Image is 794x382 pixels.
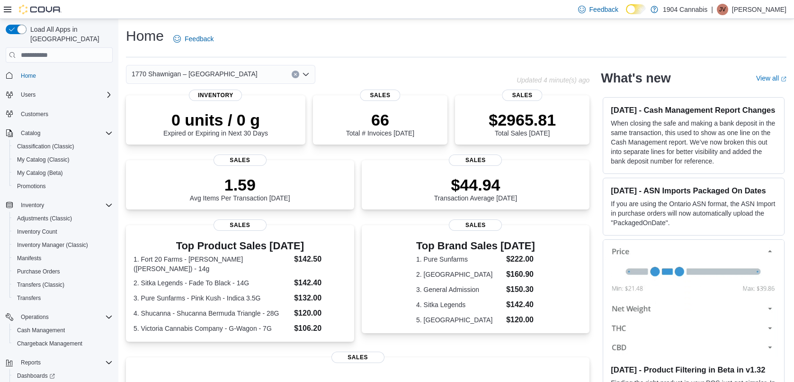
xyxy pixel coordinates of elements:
span: Home [17,69,113,81]
dd: $142.40 [506,299,535,310]
dd: $222.00 [506,254,535,265]
span: Inventory Count [13,226,113,237]
span: Sales [360,90,400,101]
button: My Catalog (Classic) [9,153,116,166]
p: [PERSON_NAME] [732,4,786,15]
dd: $142.50 [294,254,346,265]
button: Catalog [2,127,116,140]
p: 66 [346,110,414,129]
span: Customers [17,108,113,120]
span: Sales [449,219,502,231]
a: My Catalog (Beta) [13,167,67,179]
button: Classification (Classic) [9,140,116,153]
dt: 1. Pure Sunfarms [416,255,502,264]
button: Inventory Count [9,225,116,238]
button: My Catalog (Beta) [9,166,116,180]
a: Customers [17,109,52,120]
span: Home [21,72,36,80]
svg: External link [781,76,786,82]
button: Transfers (Classic) [9,278,116,291]
dd: $120.00 [294,308,346,319]
span: Cash Management [13,325,113,336]
dt: 4. Sitka Legends [416,300,502,309]
button: Adjustments (Classic) [9,212,116,225]
h3: Top Product Sales [DATE] [134,240,347,252]
span: Sales [449,155,502,166]
p: $2965.81 [489,110,556,129]
a: Adjustments (Classic) [13,213,76,224]
p: 1904 Cannabis [663,4,707,15]
p: If you are using the Ontario ASN format, the ASN Import in purchase orders will now automatically... [611,199,776,227]
span: Sales [331,352,384,363]
span: Sales [214,155,267,166]
span: Load All Apps in [GEOGRAPHIC_DATA] [27,25,113,44]
h3: [DATE] - ASN Imports Packaged On Dates [611,186,776,195]
dt: 2. Sitka Legends - Fade To Black - 14G [134,278,290,288]
dt: 4. Shucanna - Shucanna Bermuda Triangle - 28G [134,309,290,318]
span: My Catalog (Beta) [13,167,113,179]
span: Cash Management [17,327,65,334]
button: Customers [2,107,116,121]
button: Promotions [9,180,116,193]
button: Inventory Manager (Classic) [9,238,116,252]
dt: 1. Fort 20 Farms - [PERSON_NAME] ([PERSON_NAME]) - 14g [134,255,290,273]
h1: Home [126,27,164,45]
div: Jeffrey Villeneuve [717,4,728,15]
div: Total Sales [DATE] [489,110,556,137]
dt: 2. [GEOGRAPHIC_DATA] [416,270,502,279]
span: Purchase Orders [13,266,113,277]
button: Users [17,89,39,100]
span: Adjustments (Classic) [13,213,113,224]
p: 1.59 [190,175,290,194]
dt: 5. Victoria Cannabis Company - G-Wagon - 7G [134,324,290,333]
a: Inventory Count [13,226,61,237]
span: Operations [17,311,113,323]
a: Promotions [13,181,50,192]
dd: $142.40 [294,277,346,289]
span: Catalog [17,127,113,139]
a: Inventory Manager (Classic) [13,239,92,251]
span: Manifests [17,255,41,262]
span: My Catalog (Classic) [13,154,113,165]
button: Users [2,88,116,101]
span: Sales [214,219,267,231]
span: Adjustments (Classic) [17,215,72,222]
button: Cash Management [9,324,116,337]
h3: [DATE] - Cash Management Report Changes [611,105,776,115]
span: Inventory Manager (Classic) [17,241,88,249]
button: Clear input [292,71,299,78]
span: Inventory Manager (Classic) [13,239,113,251]
a: Home [17,70,40,82]
button: Inventory [17,200,48,211]
div: Expired or Expiring in Next 30 Days [163,110,268,137]
button: Chargeback Management [9,337,116,350]
span: Purchase Orders [17,268,60,275]
span: Transfers (Classic) [13,279,113,291]
dt: 3. Pure Sunfarms - Pink Kush - Indica 3.5G [134,293,290,303]
span: Reports [17,357,113,368]
h3: Top Brand Sales [DATE] [416,240,535,252]
button: Inventory [2,199,116,212]
a: Feedback [170,29,217,48]
button: Operations [17,311,53,323]
span: Operations [21,313,49,321]
a: View allExternal link [756,74,786,82]
span: Inventory [17,200,113,211]
span: Transfers (Classic) [17,281,64,289]
h3: [DATE] - Product Filtering in Beta in v1.32 [611,365,776,374]
p: $44.94 [434,175,517,194]
button: Manifests [9,252,116,265]
span: Classification (Classic) [17,143,74,150]
a: Classification (Classic) [13,141,78,152]
span: Promotions [13,181,113,192]
a: Transfers [13,292,45,304]
input: Dark Mode [626,4,646,14]
span: Transfers [17,294,41,302]
span: Inventory Count [17,228,57,236]
a: Manifests [13,253,45,264]
span: Feedback [589,5,618,14]
dd: $132.00 [294,292,346,304]
p: 0 units / 0 g [163,110,268,129]
button: Open list of options [302,71,310,78]
span: Inventory [21,201,44,209]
